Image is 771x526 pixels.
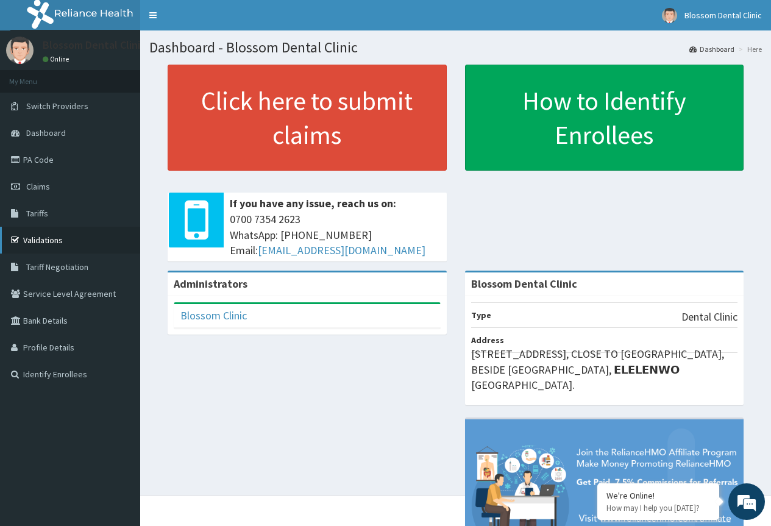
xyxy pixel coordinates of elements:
span: Tariff Negotiation [26,261,88,272]
li: Here [736,44,762,54]
a: Online [43,55,72,63]
div: We're Online! [606,490,710,501]
span: 0700 7354 2623 WhatsApp: [PHONE_NUMBER] Email: [230,211,441,258]
a: Dashboard [689,44,734,54]
span: Tariffs [26,208,48,219]
a: [EMAIL_ADDRESS][DOMAIN_NAME] [258,243,425,257]
span: Blossom Dental Clinic [684,10,762,21]
p: Dental Clinic [681,309,737,325]
span: Dashboard [26,127,66,138]
b: Address [471,335,504,346]
p: Blossom Dental Clinic [43,40,146,51]
p: [STREET_ADDRESS], CLOSE TO [GEOGRAPHIC_DATA], BESIDE [GEOGRAPHIC_DATA], 𝗘𝗟𝗘𝗟𝗘𝗡𝗪𝗢 [GEOGRAPHIC_DATA]. [471,346,738,393]
span: Claims [26,181,50,192]
a: Click here to submit claims [168,65,447,171]
b: If you have any issue, reach us on: [230,196,396,210]
a: How to Identify Enrollees [465,65,744,171]
img: User Image [662,8,677,23]
a: Blossom Clinic [180,308,247,322]
b: Administrators [174,277,247,291]
strong: Blossom Dental Clinic [471,277,577,291]
img: User Image [6,37,34,64]
p: How may I help you today? [606,503,710,513]
span: Switch Providers [26,101,88,112]
b: Type [471,310,491,321]
h1: Dashboard - Blossom Dental Clinic [149,40,762,55]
